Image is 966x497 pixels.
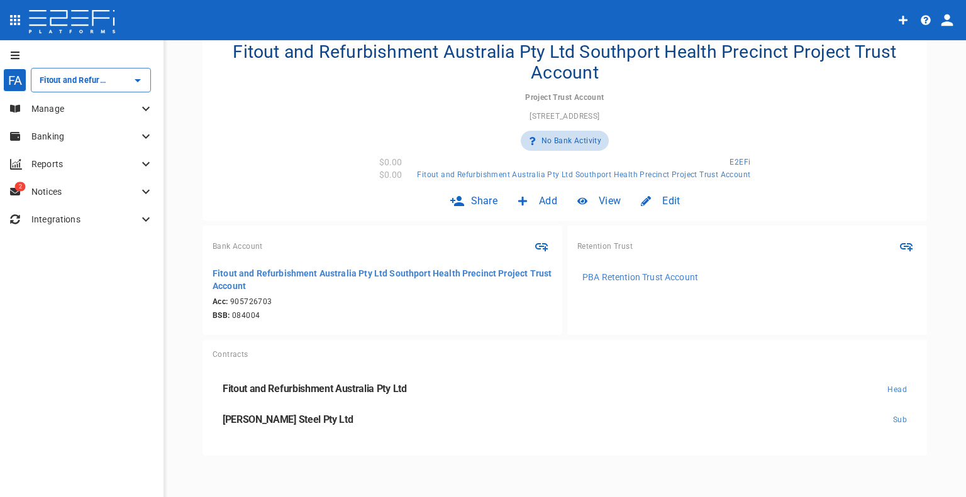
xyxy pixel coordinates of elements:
[577,267,917,287] a: PBA Retention Trust Account
[582,271,698,283] p: PBA Retention Trust Account
[129,72,147,89] button: Open
[379,156,402,168] p: $0.00
[31,158,138,170] p: Reports
[730,158,750,167] span: E2EFi
[223,383,407,395] span: Fitout and Refurbishment Australia Pty Ltd
[36,74,110,87] input: Fitout and Refurbishment Australia Pty Ltd Southport Health Precinct Project Trust Account
[379,168,402,181] p: $0.00
[577,242,633,251] span: Retention Trust
[213,267,552,292] p: Fitout and Refurbishment Australia Pty Ltd Southport Health Precinct Project Trust Account
[417,170,750,179] span: Fitout and Refurbishment Australia Pty Ltd Southport Health Precinct Project Trust Account
[213,350,248,359] span: Contracts
[599,194,621,208] span: View
[539,194,557,208] span: Add
[31,213,138,226] p: Integrations
[531,236,552,257] span: Connect Bank Feed
[223,413,353,425] span: [PERSON_NAME] Steel Pty Ltd
[3,68,26,92] div: FA
[896,236,917,257] button: Link RTA
[662,194,680,208] span: Edit
[213,311,230,320] b: BSB:
[31,102,138,115] p: Manage
[508,186,567,216] div: Add
[887,385,907,394] span: Head
[213,41,917,83] h4: Fitout and Refurbishment Australia Pty Ltd Southport Health Precinct Project Trust Account
[213,297,552,306] span: 905726703
[31,130,138,143] p: Banking
[213,311,552,320] span: 084004
[213,405,917,435] a: [PERSON_NAME] Steel Pty LtdSub
[213,242,263,251] span: Bank Account
[213,374,917,405] a: Fitout and Refurbishment Australia Pty LtdHead
[893,415,907,424] span: Sub
[471,194,498,208] span: Share
[213,297,228,306] b: Acc:
[31,185,138,198] p: Notices
[541,136,601,145] span: No Bank Activity
[631,186,690,216] div: Edit
[567,186,631,216] div: View
[440,186,508,216] div: Share
[15,182,26,192] span: 2
[530,112,599,121] span: [STREET_ADDRESS]
[525,93,604,102] span: Project Trust Account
